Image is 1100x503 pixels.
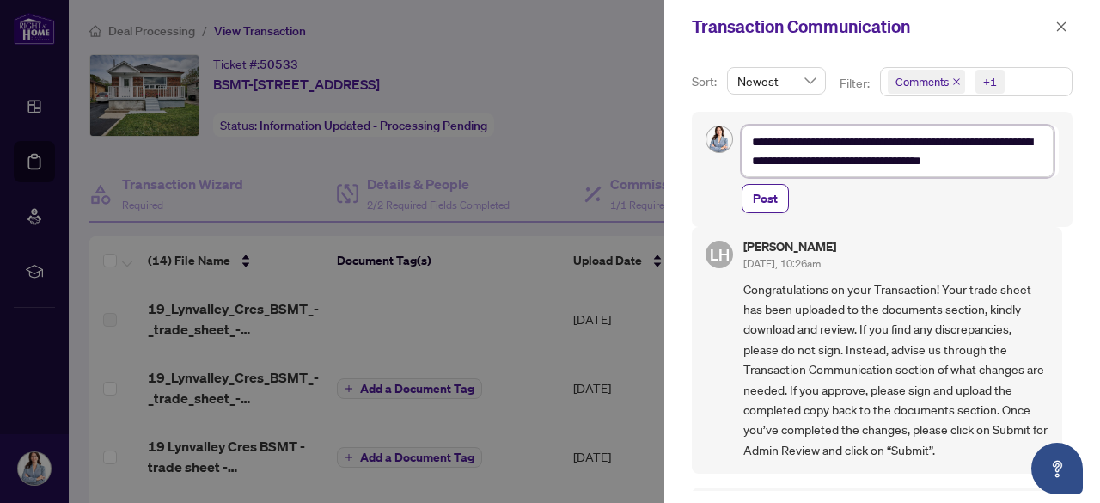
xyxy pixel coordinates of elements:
[706,126,732,152] img: Profile Icon
[840,74,872,93] p: Filter:
[983,73,997,90] div: +1
[743,241,836,253] h5: [PERSON_NAME]
[1031,443,1083,494] button: Open asap
[710,242,730,267] span: LH
[743,257,821,270] span: [DATE], 10:26am
[742,184,789,213] button: Post
[692,14,1050,40] div: Transaction Communication
[737,68,816,94] span: Newest
[1055,21,1067,33] span: close
[692,72,720,91] p: Sort:
[895,73,949,90] span: Comments
[888,70,965,94] span: Comments
[952,77,961,86] span: close
[743,279,1048,460] span: Congratulations on your Transaction! Your trade sheet has been uploaded to the documents section,...
[753,185,778,212] span: Post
